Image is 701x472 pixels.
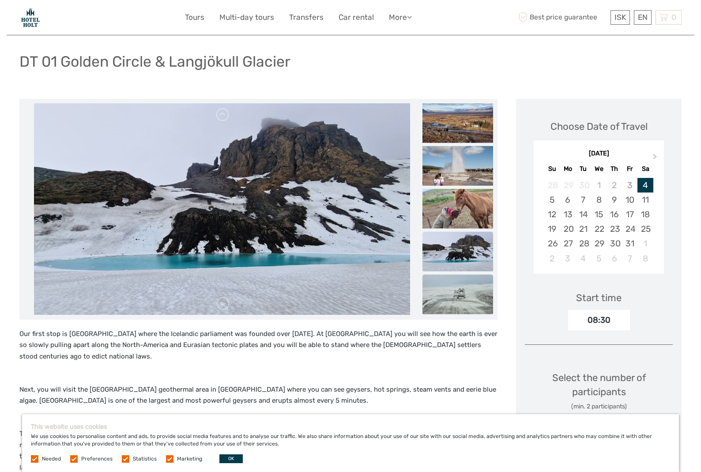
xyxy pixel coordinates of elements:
div: Choose Sunday, October 19th, 2025 [544,222,560,236]
div: Select the number of participants [525,371,673,411]
img: a0c165bb61834b068a8141fe07b0dff5_slider_thumbnail.jpeg [422,103,493,143]
div: Sa [637,163,653,175]
div: Choose Monday, October 6th, 2025 [560,193,576,207]
div: Mo [560,163,576,175]
img: fdec6ec14d1e4a928e094bd488984ba3_slider_thumbnail.jpeg [422,274,493,314]
div: Choose Tuesday, October 7th, 2025 [576,193,591,207]
div: Choose Saturday, October 25th, 2025 [637,222,653,236]
div: Not available Friday, October 3rd, 2025 [622,178,637,193]
div: Choose Saturday, October 18th, 2025 [637,207,653,222]
div: Choose Saturday, October 11th, 2025 [637,193,653,207]
div: Start time [576,291,622,305]
div: Choose Monday, November 3rd, 2025 [560,251,576,266]
div: Choose Tuesday, October 21st, 2025 [576,222,591,236]
div: Choose Saturday, October 4th, 2025 [637,178,653,193]
div: Not available Tuesday, September 30th, 2025 [576,178,591,193]
div: EN [634,10,652,25]
label: Marketing [177,455,202,463]
h1: DT 01 Golden Circle & Langjökull Glacier [19,53,290,71]
a: Tours [185,11,204,24]
div: Choose Wednesday, November 5th, 2025 [591,251,607,266]
img: ca51a236fdc34ffe8a4a415b8c756998_main_slider.jpeg [34,103,411,315]
button: Next Month [649,151,663,166]
div: Choose Tuesday, October 28th, 2025 [576,236,591,251]
div: Choose Sunday, October 26th, 2025 [544,236,560,251]
div: [DATE] [534,149,664,159]
div: Tu [576,163,591,175]
span: 0 [670,13,678,22]
div: Choose Saturday, November 8th, 2025 [637,251,653,266]
div: We [591,163,607,175]
img: 7eed6e2092294dcdb82cb4aa62065da7_slider_thumbnail.jpeg [422,189,493,228]
div: 08:30 [568,310,630,330]
label: Preferences [81,455,113,463]
div: Choose Monday, October 13th, 2025 [560,207,576,222]
a: Transfers [289,11,324,24]
div: Choose Monday, October 20th, 2025 [560,222,576,236]
div: Choose Wednesday, October 8th, 2025 [591,193,607,207]
div: Th [607,163,622,175]
div: Choose Thursday, October 16th, 2025 [607,207,622,222]
div: Choose Friday, November 7th, 2025 [622,251,637,266]
p: Our first stop is [GEOGRAPHIC_DATA] where the Icelandic parliament was founded over [DATE]. At [G... [19,329,497,374]
a: Multi-day tours [219,11,274,24]
button: OK [219,454,243,463]
div: Not available Thursday, October 2nd, 2025 [607,178,622,193]
div: Choose Sunday, October 5th, 2025 [544,193,560,207]
div: month 2025-10 [536,178,661,266]
div: Choose Sunday, October 12th, 2025 [544,207,560,222]
label: Statistics [133,455,157,463]
div: (min. 2 participants) [525,402,673,411]
img: ca51a236fdc34ffe8a4a415b8c756998_slider_thumbnail.jpeg [422,231,493,271]
div: Choose Saturday, November 1st, 2025 [637,236,653,251]
div: Choose Tuesday, October 14th, 2025 [576,207,591,222]
div: Choose Sunday, November 2nd, 2025 [544,251,560,266]
p: Next, you will visit the [GEOGRAPHIC_DATA] geothermal area in [GEOGRAPHIC_DATA] where you can see... [19,384,497,418]
div: Not available Monday, September 29th, 2025 [560,178,576,193]
div: Not available Sunday, September 28th, 2025 [544,178,560,193]
div: Choose Wednesday, October 15th, 2025 [591,207,607,222]
div: Choose Thursday, October 30th, 2025 [607,236,622,251]
button: Open LiveChat chat widget [102,14,112,24]
div: Fr [622,163,637,175]
p: We're away right now. Please check back later! [12,15,100,23]
div: Choose Friday, October 31st, 2025 [622,236,637,251]
div: Choose Wednesday, October 29th, 2025 [591,236,607,251]
div: Choose Friday, October 10th, 2025 [622,193,637,207]
a: More [389,11,412,24]
span: Best price guarantee [516,10,608,25]
h5: This website uses cookies [31,423,670,430]
div: Choose Friday, October 24th, 2025 [622,222,637,236]
div: Choose Thursday, November 6th, 2025 [607,251,622,266]
div: We use cookies to personalise content and ads, to provide social media features and to analyse ou... [22,414,679,472]
a: Car rental [339,11,374,24]
div: Choose Thursday, October 9th, 2025 [607,193,622,207]
span: ISK [614,13,626,22]
div: Choose Monday, October 27th, 2025 [560,236,576,251]
div: Choose Tuesday, November 4th, 2025 [576,251,591,266]
div: Su [544,163,560,175]
div: Choose Date of Travel [550,120,648,133]
div: Choose Friday, October 17th, 2025 [622,207,637,222]
div: Choose Thursday, October 23rd, 2025 [607,222,622,236]
label: Needed [42,455,61,463]
div: Choose Wednesday, October 22nd, 2025 [591,222,607,236]
img: 241ffeeba2ba4ca895f34122236e9c41_slider_thumbnail.jpeg [422,146,493,185]
div: Not available Wednesday, October 1st, 2025 [591,178,607,193]
img: Hotel Holt [19,7,41,28]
